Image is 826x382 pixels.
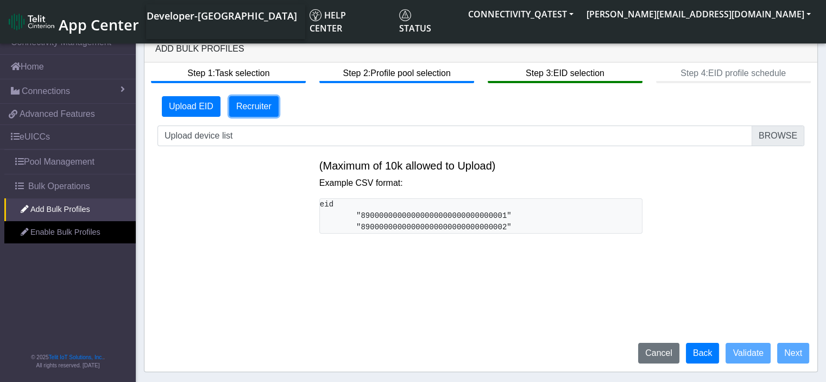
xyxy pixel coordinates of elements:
pre: eid "89000000000000000000000000000001" "89000000000000000000000000000002" [319,198,643,234]
a: Enable Bulk Profiles [4,221,136,244]
button: Cancel [638,343,679,364]
img: logo-telit-cinterion-gw-new.png [9,13,54,30]
a: Telit IoT Solutions, Inc. [49,354,103,360]
a: Help center [305,4,395,39]
span: Advanced Features [20,108,95,121]
span: Status [399,9,431,34]
btn: Step 1: Task selection [151,62,306,83]
a: Your current platform instance [146,4,297,26]
a: Bulk Operations [4,174,136,198]
button: Back [686,343,720,364]
a: App Center [9,10,137,34]
button: Validate [726,343,771,364]
span: (Maximum of 10k allowed to Upload) [319,160,496,172]
p: Example CSV format: [319,177,643,190]
a: Status [395,4,462,39]
button: Upload EID [162,96,220,117]
button: CONNECTIVITY_QATEST [462,4,580,24]
span: Developer-[GEOGRAPHIC_DATA] [147,9,297,22]
img: knowledge.svg [310,9,321,21]
button: Recruiter [229,96,279,117]
img: status.svg [399,9,411,21]
btn: Step 3: EID selection [488,62,642,83]
span: Connections [22,85,70,98]
span: Help center [310,9,346,34]
a: Add Bulk Profiles [4,198,136,221]
button: Next [777,343,809,364]
span: Bulk Operations [28,180,90,193]
button: [PERSON_NAME][EMAIL_ADDRESS][DOMAIN_NAME] [580,4,817,24]
span: App Center [59,15,139,35]
a: Pool Management [4,150,136,174]
div: Add Bulk Profiles [144,36,817,62]
btn: Step 2: Profile pool selection [319,62,474,83]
